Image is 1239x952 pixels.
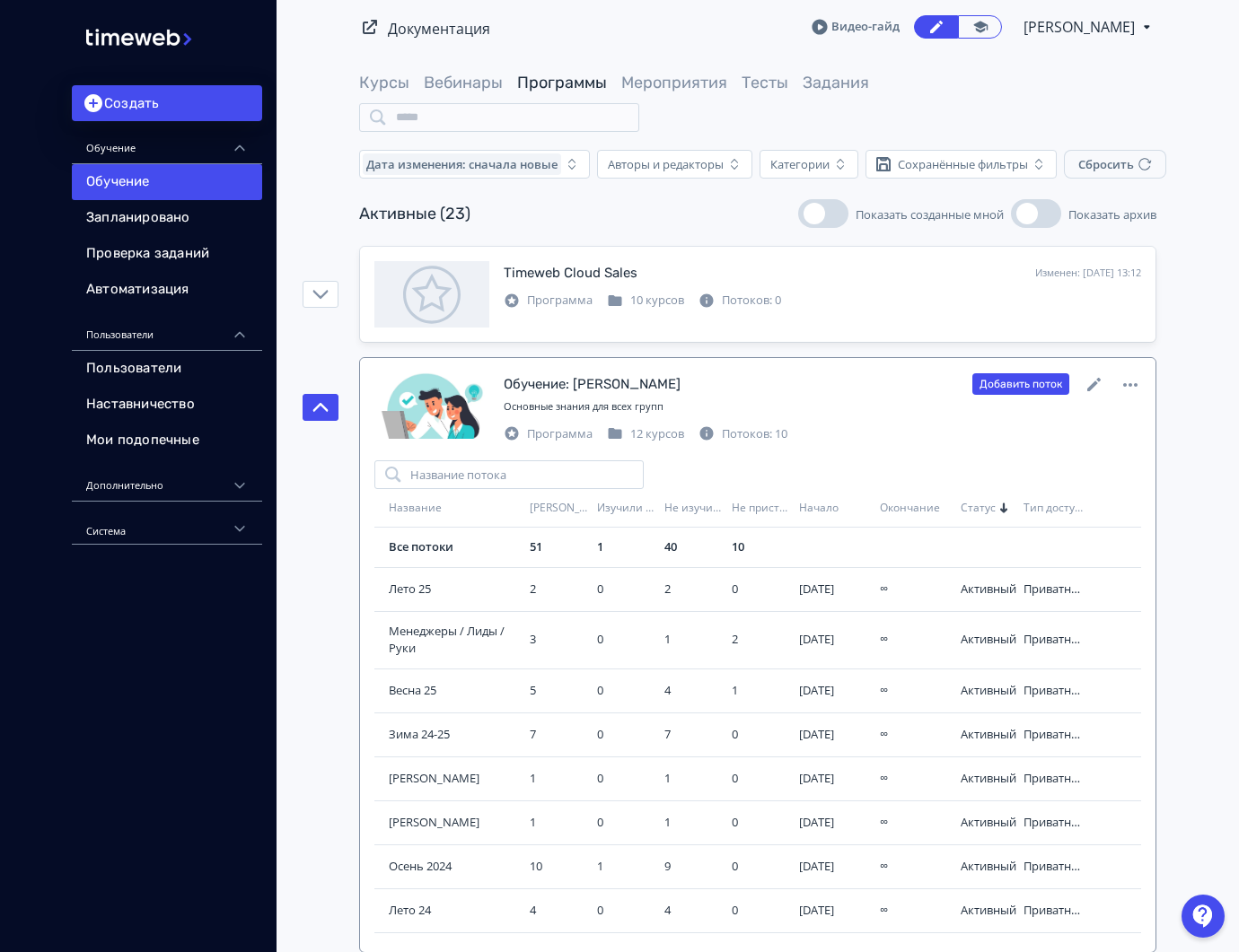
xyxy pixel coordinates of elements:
[958,15,1002,39] a: Переключиться в режим ученика
[732,814,792,832] div: 0
[799,902,873,920] div: 25 июня 2024
[880,581,953,598] div: ∞
[799,501,839,516] span: Начало
[366,157,558,171] span: Дата изменения: сначала новые
[664,581,725,598] div: 2
[72,387,262,423] a: Наставничество
[530,770,590,788] div: 1
[961,501,996,516] span: Статус
[597,770,657,788] div: 0
[732,581,792,598] div: 0
[72,351,262,387] a: Пользователи
[803,73,869,92] a: Задания
[732,726,792,744] div: 0
[424,73,503,92] a: Вебинары
[72,502,262,545] div: Система
[389,814,523,832] a: [PERSON_NAME]
[530,814,590,832] div: 1
[799,814,873,832] div: 3 сент. 2024
[799,770,873,788] div: 19 сент. 2024
[664,682,725,700] div: 4
[799,581,873,598] div: 16 июля 2025
[389,538,453,555] a: Все потоки
[530,501,590,516] div: [PERSON_NAME]
[72,272,262,308] a: Автоматизация
[389,726,523,744] a: Зима 24-25
[607,292,684,310] div: 10 курсов
[1024,814,1084,832] div: Приватный
[1024,501,1084,516] div: Тип доступа
[799,682,873,700] div: 21 мар. 2025
[1024,902,1084,920] div: Приватный
[961,814,1016,832] div: Активный
[597,501,657,516] div: Изучили все
[961,858,1016,876] div: Активный
[389,623,523,658] a: Менеджеры / Лиды / Руки
[880,682,953,700] div: ∞
[597,538,657,556] div: 1
[597,682,657,700] div: 0
[880,814,953,832] div: ∞
[530,682,590,700] div: 5
[72,85,262,121] button: Создать
[972,373,1069,395] button: Добавить поток
[699,292,781,310] div: Потоков: 0
[607,425,684,443] div: 12 курсов
[389,682,523,700] a: Весна 25
[389,858,523,876] span: Осень 2024
[961,726,1016,744] div: Активный
[732,858,792,876] div: 0
[389,770,523,788] a: [PERSON_NAME]
[770,157,830,171] div: Категории
[898,157,1028,171] div: Сохранённые фильтры
[664,538,725,556] div: 40
[389,501,442,516] span: Название
[597,814,657,832] div: 0
[732,501,792,516] div: Не приступали
[732,682,792,700] div: 1
[664,858,725,876] div: 9
[1024,770,1084,788] div: Приватный
[799,726,873,744] div: 12 дек. 2024
[880,902,953,920] div: ∞
[664,631,725,649] div: 1
[664,902,725,920] div: 4
[72,200,262,236] a: Запланировано
[1024,726,1084,744] div: Приватный
[732,538,792,556] div: 10
[699,425,787,443] div: Потоков: 10
[597,631,657,649] div: 0
[517,73,607,92] a: Программы
[732,902,792,920] div: 0
[1024,581,1084,598] div: Приватный
[664,501,725,516] div: Не изучили все
[504,374,681,395] div: Обучение: Стажер VH
[961,631,1016,649] div: Активный
[86,11,248,64] img: https://files.teachbase.ru/system/account/51019/logo/medium-981c80866c84a6ab437c76f84af44b11.png
[664,814,725,832] div: 1
[961,581,1016,598] div: Активный
[608,157,724,171] div: Авторы и редакторы
[1024,16,1138,38] span: Александра Силантьева
[389,902,523,920] a: Лето 24
[72,459,262,502] div: Дополнительно
[799,858,873,876] div: 2 сент. 2024
[1068,206,1156,223] span: Показать архив
[866,150,1057,179] button: Сохранённые фильтры
[597,726,657,744] div: 0
[530,631,590,649] div: 3
[530,581,590,598] div: 2
[880,726,953,744] div: ∞
[856,206,1004,223] span: Показать созданные мной
[530,902,590,920] div: 4
[504,263,637,284] div: Timeweb Cloud Sales
[880,631,953,649] div: ∞
[799,631,873,649] div: 29 апр. 2025
[530,726,590,744] div: 7
[880,858,953,876] div: ∞
[812,18,900,36] a: Видео-гайд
